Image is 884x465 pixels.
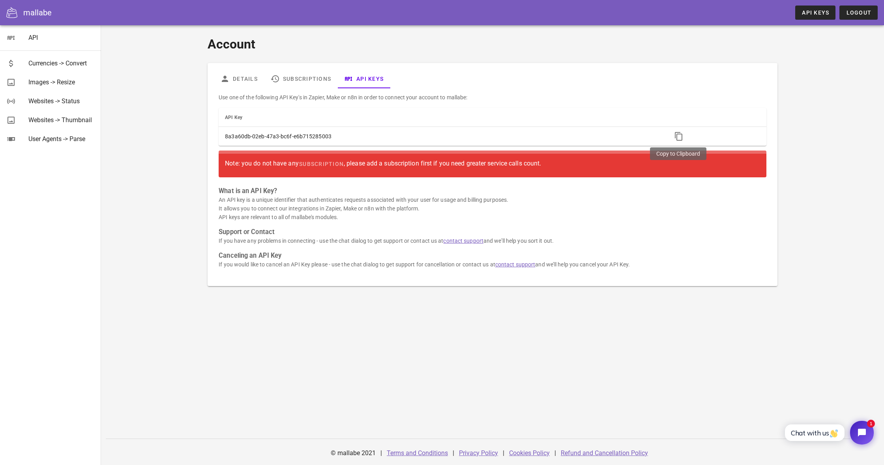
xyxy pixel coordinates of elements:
[219,195,766,221] p: An API key is a unique identifier that authenticates requests associated with your user for usage...
[554,444,556,463] div: |
[219,236,766,245] p: If you have any problems in connecting - use the chat dialog to get support or contact us at and ...
[795,6,835,20] a: API Keys
[28,97,95,105] div: Websites -> Status
[337,69,390,88] a: API Keys
[839,6,878,20] button: Logout
[28,34,95,41] div: API
[219,187,766,195] h3: What is an API Key?
[387,449,448,457] a: Terms and Conditions
[28,60,95,67] div: Currencies -> Convert
[509,449,550,457] a: Cookies Policy
[214,69,264,88] a: Details
[802,9,829,16] span: API Keys
[28,116,95,124] div: Websites -> Thumbnail
[208,35,777,54] h1: Account
[219,251,766,260] h3: Canceling an API Key
[495,261,536,268] a: contact support
[264,69,337,88] a: Subscriptions
[459,449,498,457] a: Privacy Policy
[380,444,382,463] div: |
[219,108,665,127] th: API Key: Not sorted. Activate to sort ascending.
[443,238,483,244] a: contact support
[219,93,766,102] p: Use one of the following API Key's in Zapier, Make or n8n in order to connect your account to mal...
[219,260,766,269] p: If you would like to cancel an API Key please - use the chat dialog to get support for cancellati...
[453,444,454,463] div: |
[219,127,665,146] td: 8a3a60db-02eb-47a3-bc6f-e6b715285003
[23,7,52,19] div: mallabe
[225,157,760,171] div: Note: you do not have any , please add a subscription first if you need greater service calls count.
[846,9,871,16] span: Logout
[225,115,242,120] span: API Key
[28,78,95,86] div: Images -> Resize
[219,228,766,236] h3: Support or Contact
[561,449,648,457] a: Refund and Cancellation Policy
[28,135,95,143] div: User Agents -> Parse
[326,444,380,463] div: © mallabe 2021
[503,444,504,463] div: |
[299,157,344,171] a: subscription
[299,161,344,167] span: subscription
[776,414,880,451] iframe: Tidio Chat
